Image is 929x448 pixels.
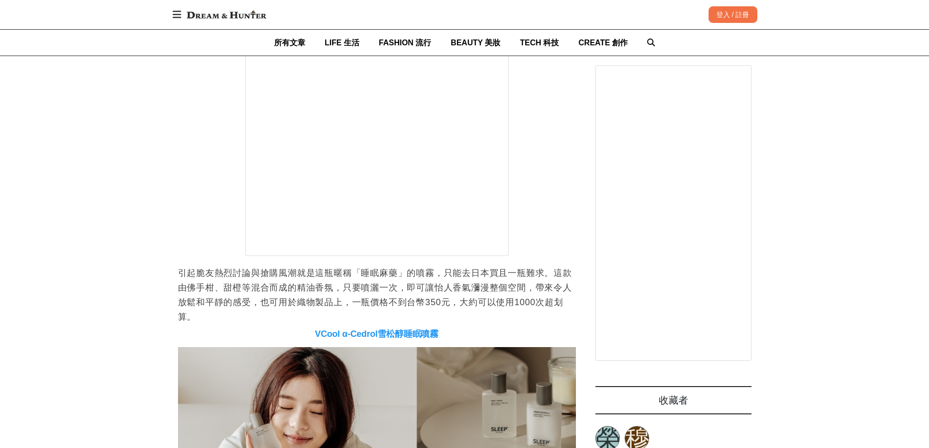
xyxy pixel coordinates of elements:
[451,30,500,56] a: BEAUTY 美妝
[325,30,359,56] a: LIFE 生活
[379,39,432,47] span: FASHION 流行
[520,30,559,56] a: TECH 科技
[178,266,576,324] p: 引起脆友熱烈討論與搶購風潮就是這瓶暱稱「睡眠麻藥」的噴霧，只能去日本買且一瓶難求。這款由佛手柑、甜橙等混合而成的精油香氛，只要噴灑一次，即可讓怡人香氣瀰漫整個空間，帶來令人放鬆和平靜的感受，也可...
[578,39,628,47] span: CREATE 創作
[451,39,500,47] span: BEAUTY 美妝
[709,6,757,23] div: 登入 / 註冊
[578,30,628,56] a: CREATE 創作
[315,329,438,339] span: VCool α-Cedrol雪松醇睡眠噴霧
[325,39,359,47] span: LIFE 生活
[274,30,305,56] a: 所有文章
[520,39,559,47] span: TECH 科技
[182,6,271,23] img: Dream & Hunter
[659,395,688,406] span: 收藏者
[274,39,305,47] span: 所有文章
[379,30,432,56] a: FASHION 流行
